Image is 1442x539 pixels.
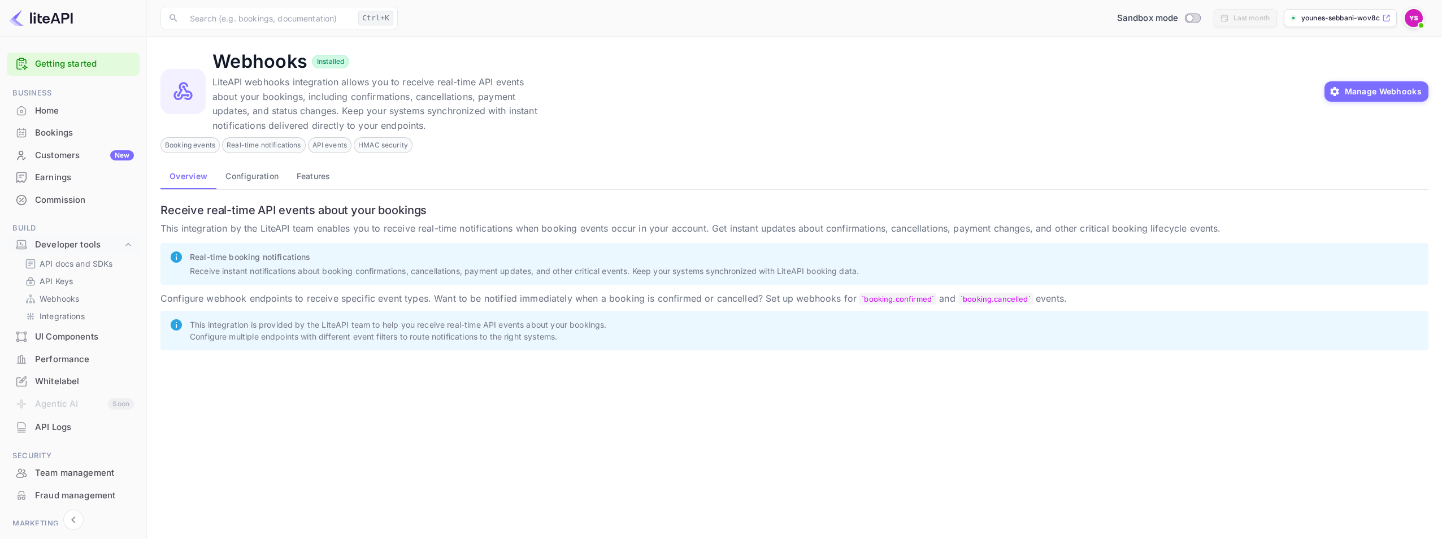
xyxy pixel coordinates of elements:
span: Real-time notifications [223,140,305,150]
button: Collapse navigation [63,510,84,530]
div: Fraud management [35,489,134,502]
div: Switch to Production mode [1113,12,1205,25]
button: Manage Webhooks [1324,81,1429,102]
p: This integration is provided by the LiteAPI team to help you receive real-time API events about y... [190,319,1419,342]
div: UI Components [7,326,140,348]
a: UI Components [7,326,140,347]
div: New [110,150,134,160]
button: Features [288,162,339,189]
a: API Logs [7,416,140,437]
span: Build [7,222,140,234]
p: API docs and SDKs [40,258,113,269]
div: Whitelabel [35,375,134,388]
a: Getting started [35,58,134,71]
p: Configure webhook endpoints to receive specific event types. Want to be notified immediately when... [160,292,1428,306]
span: Security [7,450,140,462]
div: UI Components [35,331,134,344]
div: Bookings [35,127,134,140]
p: LiteAPI webhooks integration allows you to receive real-time API events about your bookings, incl... [212,75,551,133]
div: API Logs [7,416,140,438]
div: Earnings [35,171,134,184]
p: younes-sebbani-wov8c.n... [1301,13,1380,23]
div: Commission [7,189,140,211]
div: API Logs [35,421,134,434]
a: Whitelabel [7,371,140,392]
div: Whitelabel [7,371,140,393]
p: Real-time booking notifications [190,251,1419,263]
div: Commission [35,194,134,207]
a: API Keys [25,275,131,287]
div: Fraud management [7,485,140,507]
div: Customers [35,149,134,162]
span: HMAC security [354,140,412,150]
a: API docs and SDKs [25,258,131,269]
a: Fraud management [7,485,140,506]
h4: Webhooks [212,50,307,73]
img: LiteAPI logo [9,9,73,27]
div: Home [35,105,134,118]
div: API Keys [20,273,135,289]
div: Home [7,100,140,122]
div: Earnings [7,167,140,189]
div: Team management [35,467,134,480]
a: Bookings [7,122,140,143]
h6: Receive real-time API events about your bookings [160,203,1428,217]
a: Team management [7,462,140,483]
div: Performance [7,349,140,371]
p: This integration by the LiteAPI team enables you to receive real-time notifications when booking ... [160,221,1428,236]
div: Ctrl+K [358,11,393,25]
div: Bookings [7,122,140,144]
div: Performance [35,353,134,366]
div: Last month [1233,13,1270,23]
a: Home [7,100,140,121]
button: Configuration [216,162,288,189]
div: API docs and SDKs [20,255,135,272]
span: Booking events [161,140,219,150]
div: Developer tools [35,238,123,251]
a: Integrations [25,310,131,322]
span: API events [309,140,351,150]
p: Receive instant notifications about booking confirmations, cancellations, payment updates, and ot... [190,265,1419,277]
a: CustomersNew [7,145,140,166]
a: Performance [7,349,140,370]
div: Developer tools [7,235,140,255]
span: Installed [312,56,349,67]
code: booking.cancelled [958,293,1033,305]
div: Integrations [20,308,135,324]
p: Integrations [40,310,85,322]
img: Younes Sebbani [1405,9,1423,27]
div: Team management [7,462,140,484]
button: Overview [160,162,216,189]
a: Earnings [7,167,140,188]
a: Commission [7,189,140,210]
p: API Keys [40,275,73,287]
div: Webhooks [20,290,135,307]
span: Sandbox mode [1117,12,1179,25]
div: CustomersNew [7,145,140,167]
span: Marketing [7,518,140,530]
span: Business [7,87,140,99]
input: Search (e.g. bookings, documentation) [183,7,354,29]
div: Getting started [7,53,140,76]
p: Webhooks [40,293,79,305]
a: Webhooks [25,293,131,305]
code: booking.confirmed [859,293,936,305]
